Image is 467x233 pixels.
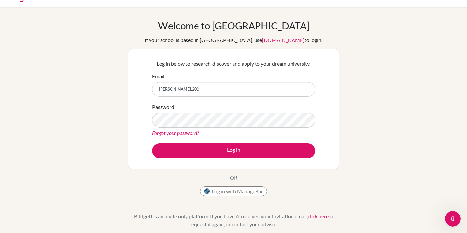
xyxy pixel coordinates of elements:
[152,103,174,111] label: Password
[152,130,199,136] a: Forgot your password?
[308,213,329,219] a: click here
[200,186,267,196] button: Log in with ManageBac
[152,143,315,158] button: Log in
[152,72,164,80] label: Email
[145,36,322,44] div: If your school is based in [GEOGRAPHIC_DATA], use to login.
[152,60,315,68] p: Log in below to research, discover and apply to your dream university.
[445,211,461,227] iframe: Intercom live chat
[128,213,339,228] p: BridgeU is an invite only platform. If you haven’t received your invitation email, to request it ...
[158,20,309,31] h1: Welcome to [GEOGRAPHIC_DATA]
[230,174,237,182] p: OR
[262,37,305,43] a: [DOMAIN_NAME]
